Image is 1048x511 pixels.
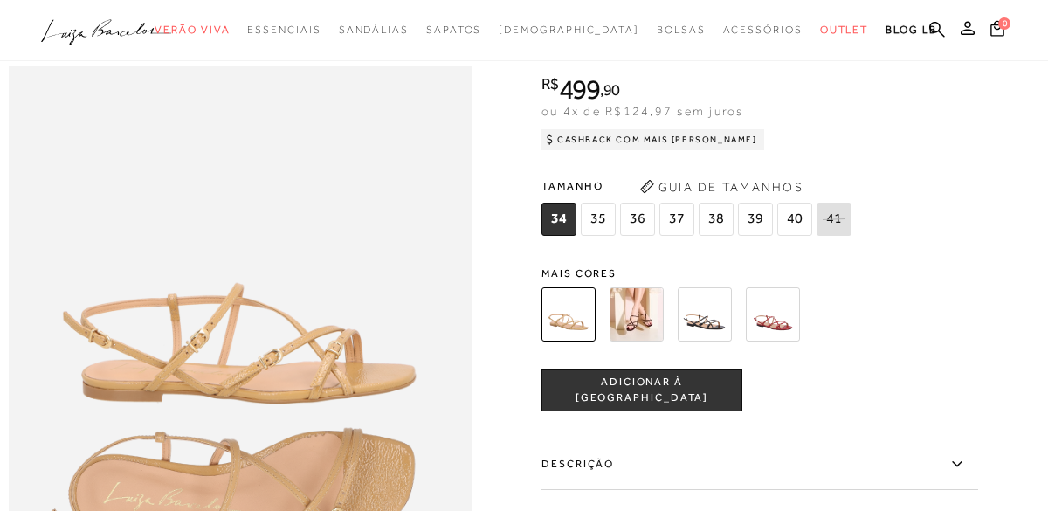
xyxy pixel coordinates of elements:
span: 90 [603,79,620,98]
a: noSubCategoriesText [820,14,869,46]
a: BLOG LB [886,14,936,46]
span: 34 [541,202,576,235]
a: noSubCategoriesText [499,14,639,46]
a: noSubCategoriesText [426,14,481,46]
span: 37 [659,202,694,235]
span: 0 [998,17,1010,30]
i: , [600,81,620,97]
img: RASTEIRA EM COURO CAFÉ COM TIRAS E FIVELAS [610,287,664,341]
span: Outlet [820,24,869,36]
a: noSubCategoriesText [247,14,321,46]
button: 0 [985,19,1010,43]
span: [DEMOGRAPHIC_DATA] [499,24,639,36]
a: noSubCategoriesText [657,14,706,46]
span: Sapatos [426,24,481,36]
label: Descrição [541,438,978,489]
span: Bolsas [657,24,706,36]
span: 36 [620,202,655,235]
span: 41 [817,202,851,235]
span: 40 [777,202,812,235]
div: Cashback com Mais [PERSON_NAME] [541,128,764,149]
button: ADICIONAR À [GEOGRAPHIC_DATA] [541,369,742,411]
span: 499 [559,73,600,105]
span: 35 [581,202,616,235]
a: noSubCategoriesText [339,14,409,46]
span: Tamanho [541,172,856,198]
a: noSubCategoriesText [723,14,803,46]
i: R$ [541,75,559,91]
span: Sandálias [339,24,409,36]
button: Guia de Tamanhos [634,172,809,200]
span: Verão Viva [155,24,230,36]
span: Mais cores [541,267,978,278]
a: noSubCategoriesText [155,14,230,46]
span: ou 4x de R$124,97 sem juros [541,104,743,118]
span: Essenciais [247,24,321,36]
span: 39 [738,202,773,235]
span: Acessórios [723,24,803,36]
img: RASTEIRA EM COURO BEGE AREIA COM TIRAS E FIVELAS [541,287,596,341]
span: ADICIONAR À [GEOGRAPHIC_DATA] [542,375,741,405]
img: RASTEIRA EM COURO PRETO COM TIRAS E FIVELAS [678,287,732,341]
span: BLOG LB [886,24,936,36]
span: 38 [699,202,734,235]
img: RASTEIRA EM COURO VERMELHO COM TIRAS E FIVELAS [746,287,800,341]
